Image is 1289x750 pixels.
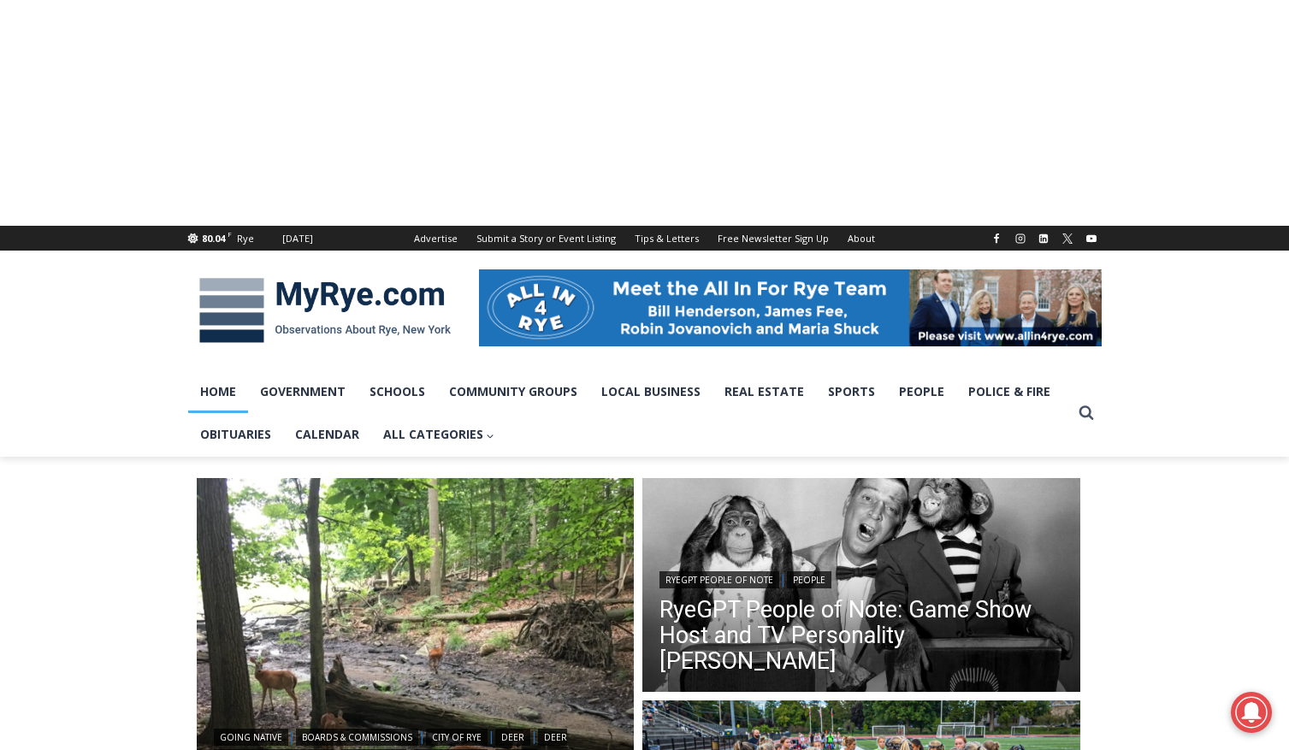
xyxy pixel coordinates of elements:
[986,228,1007,249] a: Facebook
[659,568,1063,588] div: |
[405,226,467,251] a: Advertise
[188,370,1071,457] nav: Primary Navigation
[708,226,838,251] a: Free Newsletter Sign Up
[248,370,358,413] a: Government
[358,370,437,413] a: Schools
[188,413,283,456] a: Obituaries
[1033,228,1054,249] a: Linkedin
[371,413,507,456] a: All Categories
[659,571,779,588] a: RyeGPT People of Note
[642,478,1080,697] img: (PHOTO: Publicity photo of Garry Moore with his guests, the Marquis Chimps, from The Garry Moore ...
[437,370,589,413] a: Community Groups
[1010,228,1031,249] a: Instagram
[642,478,1080,697] a: Read More RyeGPT People of Note: Game Show Host and TV Personality Garry Moore
[383,425,495,444] span: All Categories
[283,413,371,456] a: Calendar
[467,226,625,251] a: Submit a Story or Event Listing
[956,370,1062,413] a: Police & Fire
[426,729,488,746] a: City of Rye
[296,729,418,746] a: Boards & Commissions
[589,370,712,413] a: Local Business
[188,266,462,355] img: MyRye.com
[1071,398,1102,428] button: View Search Form
[659,597,1063,674] a: RyeGPT People of Note: Game Show Host and TV Personality [PERSON_NAME]
[838,226,884,251] a: About
[1081,228,1102,249] a: YouTube
[282,231,313,246] div: [DATE]
[479,269,1102,346] img: All in for Rye
[214,729,288,746] a: Going Native
[1057,228,1078,249] a: X
[712,370,816,413] a: Real Estate
[625,226,708,251] a: Tips & Letters
[188,370,248,413] a: Home
[228,229,232,239] span: F
[237,231,254,246] div: Rye
[495,729,530,746] a: Deer
[887,370,956,413] a: People
[202,232,225,245] span: 80.04
[405,226,884,251] nav: Secondary Navigation
[816,370,887,413] a: Sports
[787,571,831,588] a: People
